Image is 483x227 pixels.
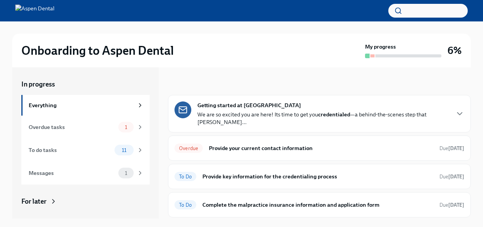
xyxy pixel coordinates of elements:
[29,101,134,109] div: Everything
[448,145,464,151] strong: [DATE]
[202,172,433,181] h6: Provide key information for the credentialing process
[29,169,115,177] div: Messages
[439,173,464,180] span: September 19th, 2025 09:00
[21,197,150,206] a: For later
[447,44,462,57] h3: 6%
[21,139,150,162] a: To do tasks11
[29,123,115,131] div: Overdue tasks
[448,202,464,208] strong: [DATE]
[21,80,150,89] a: In progress
[174,170,464,183] a: To DoProvide key information for the credentialing processDue[DATE]
[174,145,203,151] span: Overdue
[439,145,464,151] span: Due
[15,5,55,17] img: Aspen Dental
[21,197,47,206] div: For later
[21,162,150,185] a: Messages1
[439,174,464,180] span: Due
[120,124,132,130] span: 1
[197,101,301,109] strong: Getting started at [GEOGRAPHIC_DATA]
[21,43,174,58] h2: Onboarding to Aspen Dental
[439,201,464,209] span: September 19th, 2025 09:00
[448,174,464,180] strong: [DATE]
[439,202,464,208] span: Due
[202,201,433,209] h6: Complete the malpractice insurance information and application form
[439,145,464,152] span: September 15th, 2025 09:00
[318,111,350,118] strong: credentialed
[21,116,150,139] a: Overdue tasks1
[174,142,464,154] a: OverdueProvide your current contact informationDue[DATE]
[168,80,202,89] div: In progress
[174,202,196,208] span: To Do
[174,174,196,180] span: To Do
[209,144,433,152] h6: Provide your current contact information
[174,199,464,211] a: To DoComplete the malpractice insurance information and application formDue[DATE]
[117,147,131,153] span: 11
[365,43,396,51] strong: My progress
[197,111,449,126] p: We are so excited you are here! Its time to get you —a behind-the-scenes step that [PERSON_NAME]...
[29,146,111,154] div: To do tasks
[21,95,150,116] a: Everything
[120,170,132,176] span: 1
